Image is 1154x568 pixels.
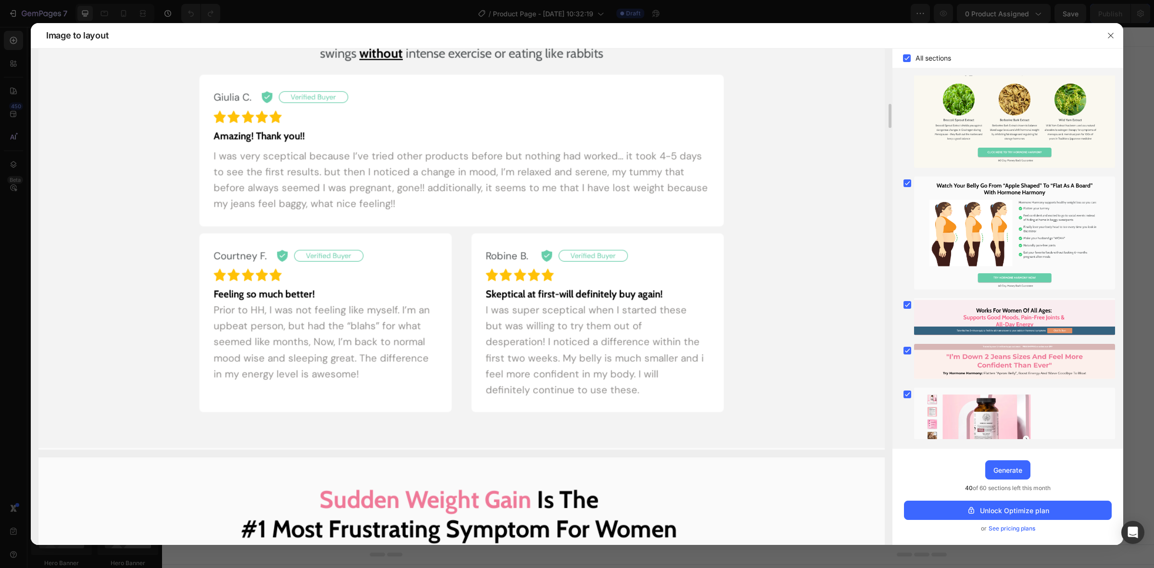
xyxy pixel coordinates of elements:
button: Generate [985,460,1030,480]
span: Image to layout [46,30,108,41]
span: All sections [916,52,951,64]
div: Open Intercom Messenger [1121,521,1144,544]
div: or [904,524,1112,533]
button: Unlock Optimize plan [904,501,1112,520]
span: of 60 sections left this month [965,483,1051,493]
span: See pricing plans [989,524,1035,533]
div: Start with Sections from sidebar [438,273,554,285]
span: 40 [965,484,973,492]
button: Add sections [426,292,492,312]
button: Add elements [498,292,566,312]
div: Generate [993,465,1022,475]
div: Unlock Optimize plan [966,505,1049,516]
div: Start with Generating from URL or image [431,346,561,354]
